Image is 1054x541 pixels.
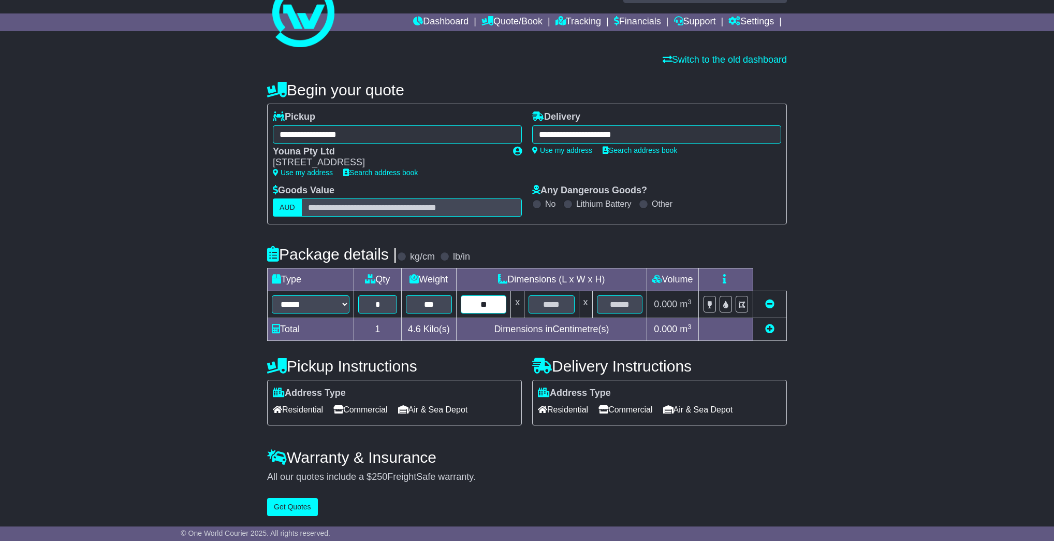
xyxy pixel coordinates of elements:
[372,472,387,482] span: 250
[663,54,787,65] a: Switch to the old dashboard
[401,268,456,291] td: Weight
[456,268,647,291] td: Dimensions (L x W x H)
[453,251,470,263] label: lb/in
[343,168,418,177] a: Search address book
[687,323,692,331] sup: 3
[401,318,456,341] td: Kilo(s)
[268,268,354,291] td: Type
[267,498,318,516] button: Get Quotes
[456,318,647,341] td: Dimensions in Centimetre(s)
[267,449,787,466] h4: Warranty & Insurance
[680,324,692,334] span: m
[273,157,503,168] div: [STREET_ADDRESS]
[532,146,592,154] a: Use my address
[267,472,787,483] div: All our quotes include a $ FreightSafe warranty.
[413,13,469,31] a: Dashboard
[511,291,524,318] td: x
[598,402,652,418] span: Commercial
[273,146,503,158] div: Youna Pty Ltd
[267,81,787,98] h4: Begin your quote
[654,324,677,334] span: 0.000
[273,402,323,418] span: Residential
[538,388,611,399] label: Address Type
[538,402,588,418] span: Residential
[410,251,435,263] label: kg/cm
[273,388,346,399] label: Address Type
[273,198,302,217] label: AUD
[354,268,402,291] td: Qty
[647,268,698,291] td: Volume
[603,146,677,154] a: Search address book
[654,299,677,309] span: 0.000
[687,298,692,306] sup: 3
[273,111,315,123] label: Pickup
[181,529,330,537] span: © One World Courier 2025. All rights reserved.
[333,402,387,418] span: Commercial
[267,246,397,263] h4: Package details |
[273,168,333,177] a: Use my address
[680,299,692,309] span: m
[354,318,402,341] td: 1
[545,199,555,209] label: No
[652,199,672,209] label: Other
[532,185,647,196] label: Any Dangerous Goods?
[273,185,334,196] label: Goods Value
[532,111,580,123] label: Delivery
[481,13,543,31] a: Quote/Book
[765,299,774,309] a: Remove this item
[579,291,592,318] td: x
[576,199,632,209] label: Lithium Battery
[728,13,774,31] a: Settings
[408,324,421,334] span: 4.6
[532,358,787,375] h4: Delivery Instructions
[674,13,716,31] a: Support
[555,13,601,31] a: Tracking
[268,318,354,341] td: Total
[765,324,774,334] a: Add new item
[267,358,522,375] h4: Pickup Instructions
[398,402,468,418] span: Air & Sea Depot
[614,13,661,31] a: Financials
[663,402,733,418] span: Air & Sea Depot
